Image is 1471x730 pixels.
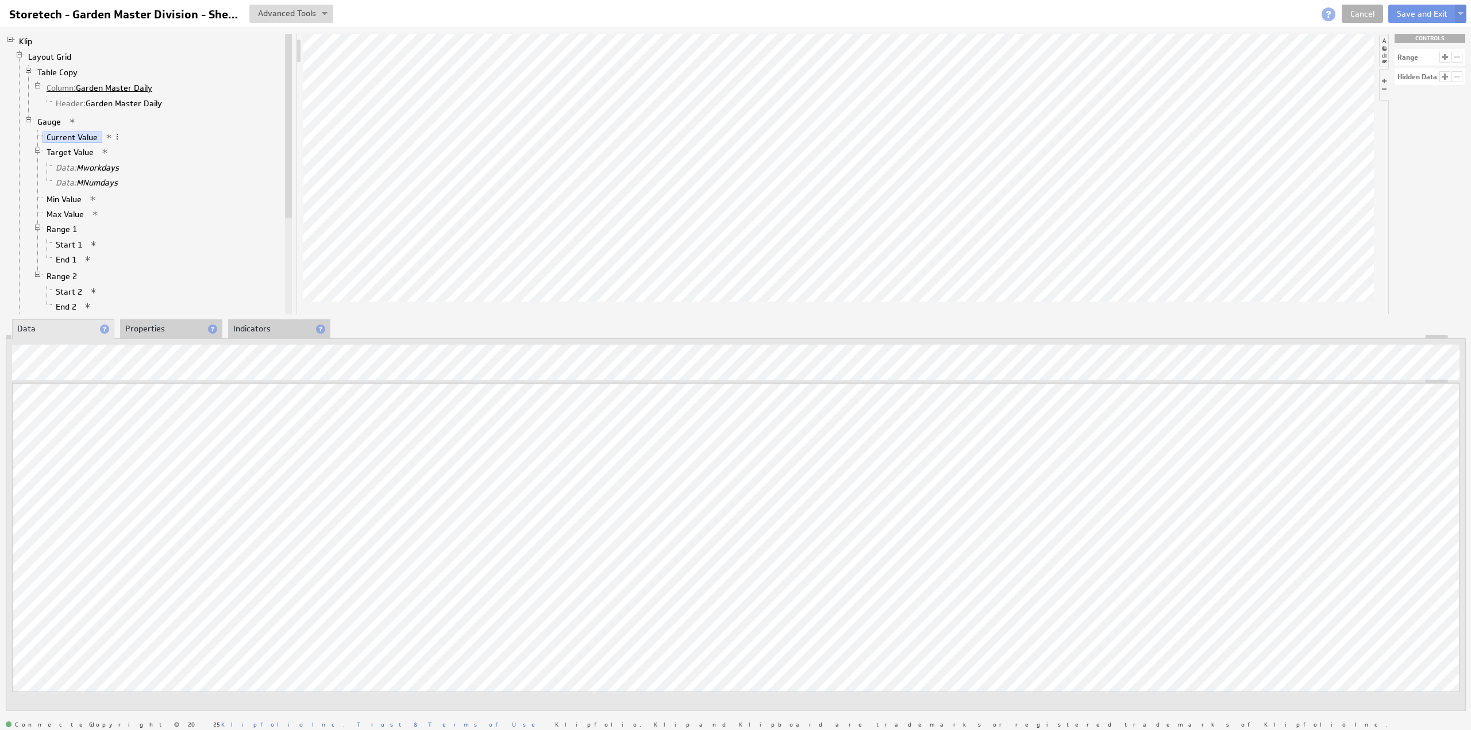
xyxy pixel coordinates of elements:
a: Range 1 [43,223,82,235]
a: Column: Garden Master Daily [43,82,157,94]
span: Klipfolio, Klip and Klipboard are trademarks or registered trademarks of Klipfolio Inc. [555,721,1388,727]
li: Data [12,319,114,339]
li: Hide or show the component controls palette [1379,69,1389,101]
span: Data: [56,177,76,188]
a: Layout Grid [24,51,76,63]
a: Range 2 [43,271,82,282]
a: Current Value [43,132,102,143]
span: Connected: ID: dpnc-22 Online: true [6,721,101,728]
a: Table Copy [33,67,82,78]
div: Range [1397,54,1418,61]
a: Data: Mworkdays [52,162,124,173]
span: View applied actions [91,210,99,218]
span: Copyright © 2025 [89,721,345,727]
span: More actions [113,133,121,141]
li: Hide or show the component palette [1379,36,1388,67]
img: button-savedrop.png [322,12,328,17]
a: Klipfolio Inc. [221,720,345,728]
button: Save and Exit [1388,5,1456,23]
span: Column: [47,83,76,93]
a: Start 2 [52,286,87,298]
a: Data: MNumdays [52,177,122,188]
span: Data: [56,163,76,173]
a: Klip [15,36,37,47]
a: Cancel [1342,5,1383,23]
a: Trust & Terms of Use [357,720,543,728]
a: Target Value [43,146,98,158]
span: View applied actions [89,195,97,203]
span: View applied actions [105,133,113,141]
a: End 1 [52,254,81,265]
span: Header: [56,98,86,109]
a: Gauge [33,116,66,128]
li: Properties [120,319,222,339]
span: View applied actions [90,287,98,295]
span: View applied actions [84,255,92,263]
span: View applied actions [84,302,92,310]
span: View applied actions [68,117,76,125]
a: <span parentIsAction='true' class='quiet'>Header:</span>&nbsp;Garden&nbsp;Master&nbsp;Daily [52,98,167,109]
img: button-savedrop.png [1458,12,1464,17]
div: Hidden Data [1397,74,1437,80]
a: End 2 [52,301,81,312]
a: Start 1 [52,239,87,250]
input: Storetech - Garden Master Division - Shed - Daily [5,5,242,24]
span: View applied actions [90,240,98,248]
a: Min Value [43,194,86,205]
span: View applied actions [101,148,109,156]
div: CONTROLS [1395,34,1465,43]
a: Max Value [43,208,88,220]
li: Indicators [228,319,330,339]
